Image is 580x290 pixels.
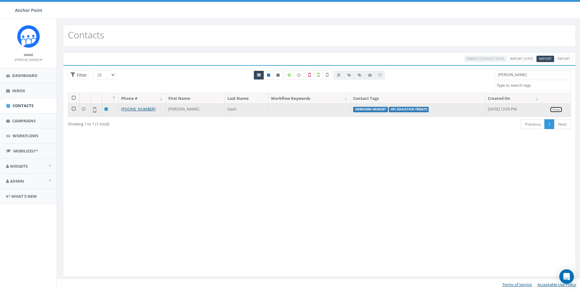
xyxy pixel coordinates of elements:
div: Open Intercom Messenger [559,269,574,284]
input: Type to search [495,70,571,79]
td: Gash [225,103,269,117]
th: Last Name [225,93,269,104]
label: Data Enriched [284,71,294,80]
a: View [550,107,562,113]
span: Workflows [12,133,38,138]
span: What's New [11,194,37,199]
a: Terms of Service [502,282,532,287]
span: Widgets [10,163,28,169]
small: Name [24,53,33,57]
a: Acceptable Use Policy [537,282,576,287]
span: Filter [75,72,87,78]
label: Not Validated [323,70,332,80]
a: Active [264,71,273,80]
span: Advance Filter [68,70,90,80]
th: Contact Tags [351,93,485,104]
label: Not a Mobile [305,70,314,80]
label: Data not Enriched [294,71,304,80]
a: 1 [544,119,554,129]
span: MobilizeU™ [13,148,38,154]
span: Campaigns [12,118,36,124]
a: Export [555,56,572,62]
span: Import [539,56,552,61]
a: Import [536,56,554,62]
th: Created On: activate to sort column ascending [485,93,542,104]
a: Opted Out [273,71,283,80]
i: This phone number is unsubscribed and has opted-out of all texts. [276,73,279,77]
a: Previous [521,119,545,129]
span: Inbox [12,88,25,93]
span: Contacts [12,103,33,108]
span: Admin [10,178,24,184]
a: All contacts [254,71,264,80]
span: Dashboard [12,73,37,78]
a: Next [554,119,571,129]
a: [PERSON_NAME] [15,57,42,62]
th: Phone #: activate to sort column ascending [119,93,166,104]
a: [PHONE_NUMBER] [121,106,156,112]
span: CSV files only [539,56,552,61]
textarea: Search [497,83,571,88]
img: Rally_platform_Icon_1.png [17,25,40,48]
small: [PERSON_NAME] [15,58,42,62]
th: Workflow Keywords: activate to sort column ascending [269,93,351,104]
label: Validated [314,70,323,80]
label: HFC-Education Fridays [389,107,429,112]
i: This phone number is subscribed and will receive texts. [267,73,270,77]
label: unknown handset [353,107,388,112]
td: [PERSON_NAME] [166,103,225,117]
span: Anchor Point [15,7,42,13]
div: Showing 1 to 1 (1 total) [68,119,272,127]
h2: Contacts [68,30,104,40]
a: Import Stats [508,56,536,62]
th: First Name [166,93,225,104]
td: [DATE] 12:05 PM [485,103,542,117]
